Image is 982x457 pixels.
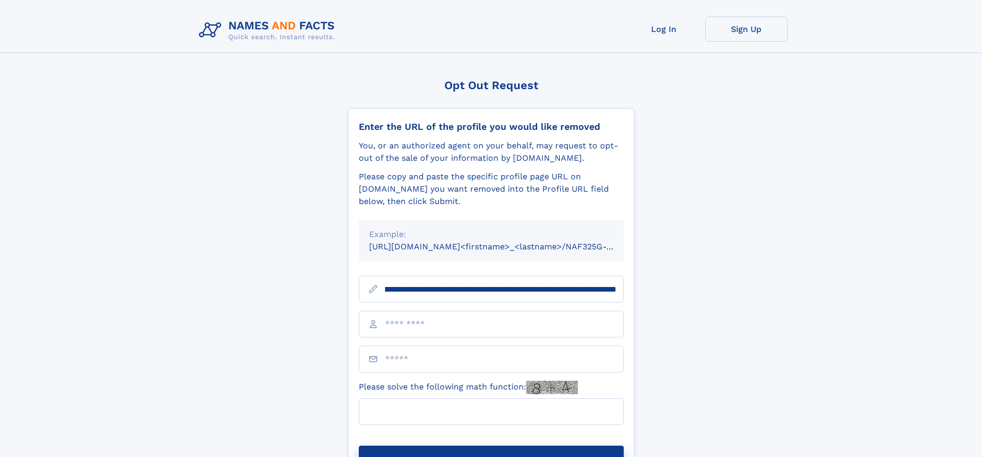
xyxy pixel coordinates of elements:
[359,140,624,164] div: You, or an authorized agent on your behalf, may request to opt-out of the sale of your informatio...
[369,228,613,241] div: Example:
[623,16,705,42] a: Log In
[705,16,788,42] a: Sign Up
[369,242,643,251] small: [URL][DOMAIN_NAME]<firstname>_<lastname>/NAF325G-xxxxxxxx
[195,16,343,44] img: Logo Names and Facts
[348,79,635,92] div: Opt Out Request
[359,381,578,394] label: Please solve the following math function:
[359,121,624,132] div: Enter the URL of the profile you would like removed
[359,171,624,208] div: Please copy and paste the specific profile page URL on [DOMAIN_NAME] you want removed into the Pr...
